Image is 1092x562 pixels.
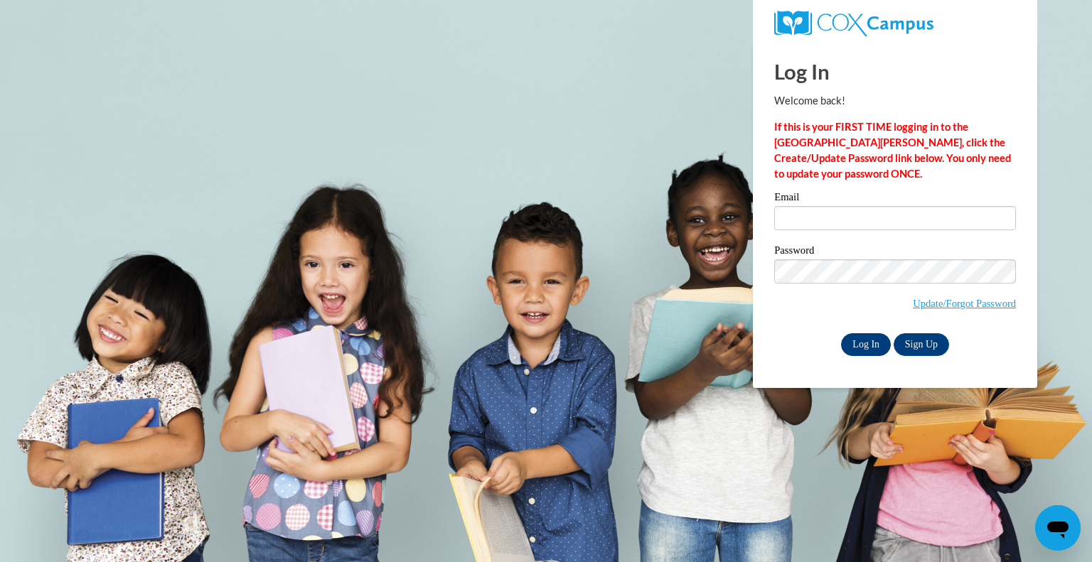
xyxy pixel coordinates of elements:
[774,11,933,36] img: COX Campus
[774,93,1016,109] p: Welcome back!
[774,192,1016,206] label: Email
[774,121,1011,180] strong: If this is your FIRST TIME logging in to the [GEOGRAPHIC_DATA][PERSON_NAME], click the Create/Upd...
[841,333,891,356] input: Log In
[1035,505,1081,551] iframe: Button to launch messaging window
[894,333,949,356] a: Sign Up
[913,298,1016,309] a: Update/Forgot Password
[774,11,1016,36] a: COX Campus
[774,57,1016,86] h1: Log In
[774,245,1016,259] label: Password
